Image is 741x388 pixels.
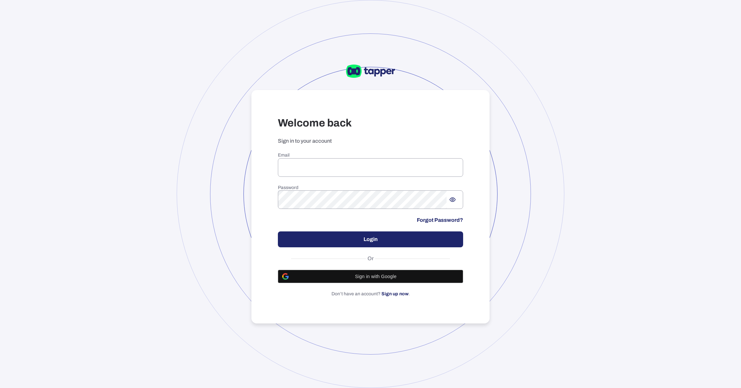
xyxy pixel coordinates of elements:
a: Sign up now [381,291,409,296]
h6: Email [278,152,463,158]
button: Show password [447,194,458,206]
a: Forgot Password? [417,217,463,223]
p: Don’t have an account? . [278,291,463,297]
p: Sign in to your account [278,138,463,144]
span: Or [366,255,375,262]
button: Sign in with Google [278,270,463,283]
h3: Welcome back [278,117,463,130]
span: Sign in with Google [293,274,459,279]
button: Login [278,231,463,247]
h6: Password [278,185,463,191]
